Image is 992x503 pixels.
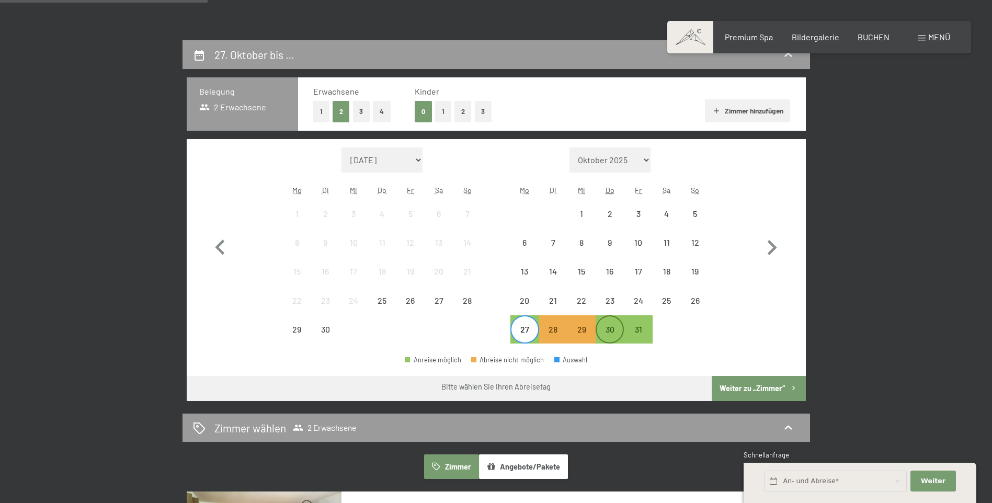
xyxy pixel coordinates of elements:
button: 3 [475,101,492,122]
div: Sat Oct 04 2025 [653,200,681,228]
div: 30 [597,325,623,351]
div: Abreise möglich [510,315,539,344]
abbr: Montag [292,186,302,195]
div: Abreise nicht möglich [653,200,681,228]
div: Abreise nicht möglich [283,286,311,314]
div: Abreise nicht möglich [510,228,539,257]
abbr: Dienstag [550,186,556,195]
abbr: Dienstag [322,186,329,195]
div: Abreise nicht möglich [653,257,681,285]
div: Abreise nicht möglich [539,257,567,285]
div: 16 [597,267,623,293]
div: Mon Oct 13 2025 [510,257,539,285]
div: Tue Sep 02 2025 [311,200,339,228]
div: 26 [397,296,424,323]
div: 23 [597,296,623,323]
div: Abreise nicht möglich [311,200,339,228]
div: Auswahl [554,357,588,363]
div: Tue Oct 21 2025 [539,286,567,314]
div: 5 [397,210,424,236]
div: Wed Oct 15 2025 [567,257,596,285]
div: 27 [511,325,538,351]
div: 8 [284,238,310,265]
div: Tue Sep 30 2025 [311,315,339,344]
div: Sun Sep 28 2025 [453,286,481,314]
div: Fri Oct 10 2025 [624,228,652,257]
h2: 27. Oktober bis … [214,48,294,61]
div: 22 [284,296,310,323]
div: 1 [568,210,595,236]
button: 2 [333,101,350,122]
abbr: Donnerstag [378,186,386,195]
div: Abreise nicht möglich [368,228,396,257]
div: Abreise nicht möglich [596,257,624,285]
div: Abreise nicht möglich [339,200,368,228]
div: Tue Oct 14 2025 [539,257,567,285]
div: 26 [682,296,708,323]
div: 25 [654,296,680,323]
div: Wed Oct 22 2025 [567,286,596,314]
div: 11 [369,238,395,265]
div: Thu Oct 30 2025 [596,315,624,344]
button: Weiter zu „Zimmer“ [712,376,805,401]
div: 30 [312,325,338,351]
div: Sat Sep 27 2025 [425,286,453,314]
div: Abreise nicht möglich [311,257,339,285]
div: 18 [654,267,680,293]
div: Abreise nicht möglich [471,357,544,363]
button: Angebote/Pakete [479,454,568,478]
div: Thu Sep 04 2025 [368,200,396,228]
abbr: Samstag [435,186,443,195]
div: 19 [397,267,424,293]
div: Abreise nicht möglich [453,228,481,257]
span: 2 Erwachsene [199,101,267,113]
div: Abreise nicht möglich [425,257,453,285]
abbr: Mittwoch [350,186,357,195]
abbr: Mittwoch [578,186,585,195]
div: Abreise nicht möglich [283,200,311,228]
div: 20 [511,296,538,323]
div: Mon Sep 22 2025 [283,286,311,314]
div: Abreise nicht möglich [539,228,567,257]
div: Abreise nicht möglich [283,228,311,257]
div: Abreise nicht möglich [339,228,368,257]
div: Sat Oct 18 2025 [653,257,681,285]
div: 15 [568,267,595,293]
div: Fri Sep 19 2025 [396,257,425,285]
span: Weiter [921,476,945,486]
abbr: Sonntag [691,186,699,195]
div: 29 [284,325,310,351]
div: Abreise nicht möglich [311,286,339,314]
div: Mon Sep 01 2025 [283,200,311,228]
div: Abreise nicht möglich [567,286,596,314]
div: Sun Oct 12 2025 [681,228,709,257]
div: Mon Sep 08 2025 [283,228,311,257]
div: Abreise nicht möglich [368,257,396,285]
span: BUCHEN [858,32,890,42]
div: Abreise nicht möglich [425,228,453,257]
div: 17 [340,267,367,293]
a: Premium Spa [725,32,773,42]
div: 4 [654,210,680,236]
div: Abreise nicht möglich [311,315,339,344]
abbr: Freitag [635,186,642,195]
div: Abreise nicht möglich [425,286,453,314]
div: Thu Oct 09 2025 [596,228,624,257]
div: Abreise nicht möglich [339,257,368,285]
div: Abreise möglich [596,315,624,344]
div: Abreise nicht möglich [681,228,709,257]
div: 3 [625,210,651,236]
div: Abreise nicht möglich, da die Mindestaufenthaltsdauer nicht erfüllt wird [539,315,567,344]
div: 16 [312,267,338,293]
button: Zimmer [424,454,478,478]
div: Fri Oct 03 2025 [624,200,652,228]
span: Kinder [415,86,439,96]
div: 2 [597,210,623,236]
div: Wed Oct 01 2025 [567,200,596,228]
div: Wed Sep 24 2025 [339,286,368,314]
div: Abreise nicht möglich [681,286,709,314]
div: Abreise nicht möglich [624,228,652,257]
div: Mon Oct 27 2025 [510,315,539,344]
div: 19 [682,267,708,293]
div: Wed Sep 03 2025 [339,200,368,228]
